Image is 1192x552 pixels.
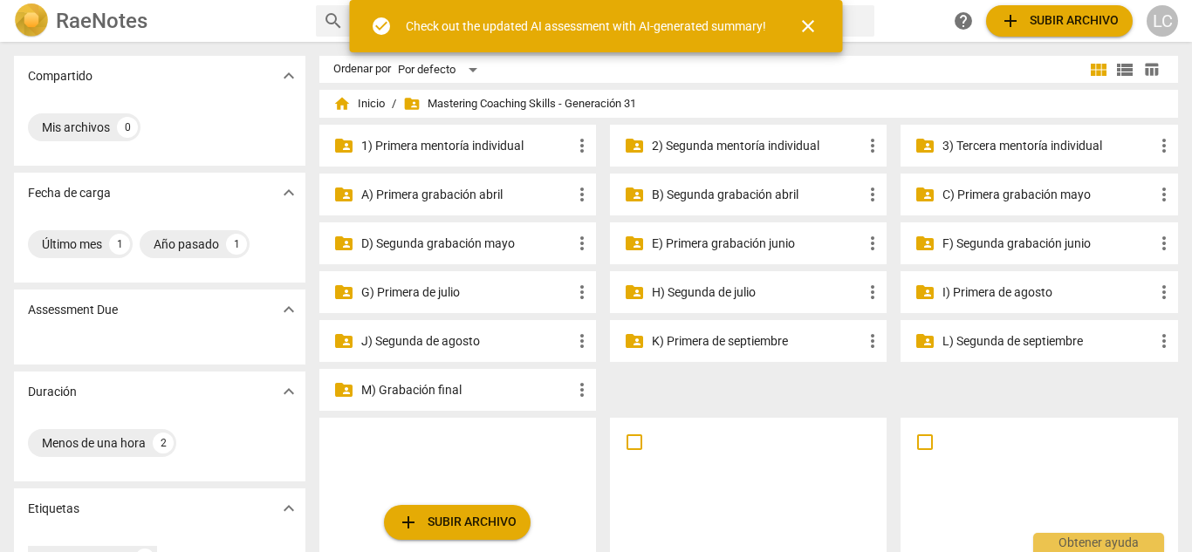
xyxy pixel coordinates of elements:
span: more_vert [862,233,883,254]
span: expand_more [278,498,299,519]
p: M) Grabación final [361,381,572,399]
span: folder_shared [624,184,645,205]
span: folder_shared [915,282,935,303]
span: home [333,95,351,112]
span: Subir archivo [1000,10,1119,31]
button: LC [1147,5,1178,37]
p: Duración [28,383,77,401]
p: A) Primera grabación abril [361,186,572,204]
span: add [1000,10,1021,31]
span: more_vert [1154,331,1175,351]
div: Ordenar por [333,63,391,76]
span: folder_shared [915,184,935,205]
span: Mastering Coaching Skills - Generación 31 [403,95,636,112]
button: Lista [1112,57,1138,83]
button: Mostrar más [276,495,302,521]
span: folder_shared [333,184,354,205]
span: more_vert [862,331,883,351]
a: LogoRaeNotes [14,3,302,38]
span: folder_shared [333,135,354,156]
span: more_vert [572,331,593,351]
div: 1 [226,234,247,255]
span: folder_shared [915,233,935,254]
span: expand_more [278,182,299,203]
p: E) Primera grabación junio [652,235,862,253]
p: 3) Tercera mentoría individual [942,137,1153,155]
span: add [398,512,419,533]
h2: RaeNotes [56,9,147,33]
p: L) Segunda de septiembre [942,332,1153,351]
div: Año pasado [154,235,219,253]
button: Cerrar [787,5,829,47]
span: expand_more [278,299,299,320]
span: more_vert [862,135,883,156]
span: folder_shared [403,95,421,112]
span: search [323,10,344,31]
span: more_vert [862,282,883,303]
div: Obtener ayuda [1033,533,1164,552]
p: Fecha de carga [28,184,111,202]
p: B) Segunda grabación abril [652,186,862,204]
span: folder_shared [624,282,645,303]
span: more_vert [1154,282,1175,303]
button: Mostrar más [276,378,302,405]
p: I) Primera de agosto [942,283,1153,302]
p: 2) Segunda mentoría individual [652,137,862,155]
div: 2 [153,433,174,453]
span: folder_shared [624,331,645,351]
span: folder_shared [915,135,935,156]
span: expand_more [278,381,299,402]
div: 1 [109,234,130,255]
span: folder_shared [915,331,935,351]
p: Etiquetas [28,500,79,518]
span: view_module [1088,59,1109,80]
span: more_vert [572,379,593,400]
p: 1) Primera mentoría individual [361,137,572,155]
div: Último mes [42,235,102,253]
span: more_vert [1154,135,1175,156]
span: Inicio [333,95,385,112]
span: Subir archivo [398,512,517,533]
button: Tabla [1138,57,1164,83]
p: J) Segunda de agosto [361,332,572,351]
span: more_vert [572,282,593,303]
span: more_vert [572,233,593,254]
span: folder_shared [333,379,354,400]
div: Check out the updated AI assessment with AI-generated summary! [406,17,766,36]
span: expand_more [278,65,299,86]
span: / [392,98,396,111]
p: Compartido [28,67,92,85]
div: 0 [117,117,138,138]
span: folder_shared [624,135,645,156]
div: Por defecto [398,56,483,84]
span: more_vert [572,135,593,156]
span: folder_shared [333,233,354,254]
p: G) Primera de julio [361,283,572,302]
button: Subir [384,505,531,540]
button: Mostrar más [276,180,302,206]
p: H) Segunda de julio [652,283,862,302]
span: help [953,10,974,31]
span: close [798,16,819,37]
p: F) Segunda grabación junio [942,235,1153,253]
span: check_circle [371,16,392,37]
div: Menos de una hora [42,434,146,452]
a: Obtener ayuda [948,5,979,37]
button: Mostrar más [276,296,302,323]
span: view_list [1114,59,1135,80]
span: folder_shared [333,331,354,351]
span: table_chart [1143,61,1160,78]
p: Assessment Due [28,301,118,319]
p: C) Primera grabación mayo [942,186,1153,204]
span: folder_shared [624,233,645,254]
button: Cuadrícula [1086,57,1112,83]
span: more_vert [1154,233,1175,254]
button: Subir [986,5,1133,37]
p: K) Primera de septiembre [652,332,862,351]
span: more_vert [1154,184,1175,205]
p: D) Segunda grabación mayo [361,235,572,253]
span: folder_shared [333,282,354,303]
button: Mostrar más [276,63,302,89]
img: Logo [14,3,49,38]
